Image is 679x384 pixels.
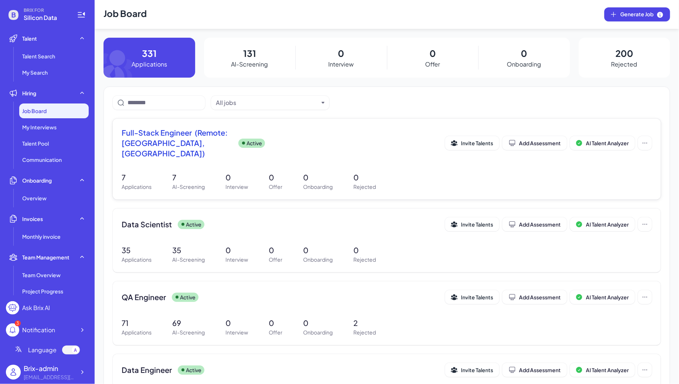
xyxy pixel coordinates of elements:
p: Onboarding [303,256,333,264]
p: Active [186,366,201,374]
button: All jobs [216,98,319,107]
p: Onboarding [303,183,333,191]
p: Active [186,221,201,228]
p: 0 [353,172,376,183]
p: Applications [132,60,167,69]
p: Offer [269,329,282,336]
div: Add Assessment [509,221,561,228]
button: Invite Talents [445,363,499,377]
p: Onboarding [507,60,541,69]
span: AI Talent Analyzer [586,367,629,373]
p: Active [180,293,196,301]
span: Invite Talents [461,294,493,300]
p: 0 [430,47,436,60]
button: Add Assessment [502,136,567,150]
p: Applications [122,183,152,191]
button: Invite Talents [445,217,499,231]
p: 7 [172,172,205,183]
p: AI-Screening [172,183,205,191]
p: 0 [303,317,333,329]
button: Add Assessment [502,363,567,377]
p: 0 [225,172,248,183]
span: Invite Talents [461,367,493,373]
span: Silicon Data [24,13,68,22]
p: AI-Screening [231,60,268,69]
div: Add Assessment [509,139,561,147]
p: 7 [122,172,152,183]
p: Applications [122,256,152,264]
p: Rejected [353,183,376,191]
button: AI Talent Analyzer [570,290,635,304]
span: AI Talent Analyzer [586,140,629,146]
p: 35 [122,245,152,256]
span: Monthly invoice [22,233,61,240]
span: QA Engineer [122,292,166,302]
span: Invite Talents [461,140,493,146]
span: Talent [22,35,37,42]
p: 0 [225,317,248,329]
p: Interview [225,256,248,264]
p: AI-Screening [172,329,205,336]
p: Applications [122,329,152,336]
button: AI Talent Analyzer [570,363,635,377]
p: 0 [303,245,333,256]
span: My Search [22,69,48,76]
span: Language [28,346,57,354]
p: Interview [328,60,354,69]
button: Generate Job [604,7,670,21]
span: Team Overview [22,271,61,279]
button: AI Talent Analyzer [570,217,635,231]
p: 0 [338,47,344,60]
div: Add Assessment [509,293,561,301]
button: Invite Talents [445,290,499,304]
button: AI Talent Analyzer [570,136,635,150]
p: 331 [142,47,157,60]
p: 0 [225,245,248,256]
div: flora@joinbrix.com [24,373,75,381]
p: Rejected [353,256,376,264]
p: 0 [269,245,282,256]
p: Interview [225,183,248,191]
span: Invoices [22,215,43,222]
span: AI Talent Analyzer [586,294,629,300]
span: AI Talent Analyzer [586,221,629,228]
p: 200 [615,47,633,60]
button: Add Assessment [502,217,567,231]
span: Talent Search [22,52,55,60]
span: Project Progress [22,288,63,295]
img: user_logo.png [6,365,21,380]
p: Onboarding [303,329,333,336]
span: Data Scientist [122,219,172,230]
span: Onboarding [22,177,52,184]
span: Generate Job [620,10,664,18]
span: Hiring [22,89,36,97]
span: Data Engineer [122,365,172,375]
p: 0 [521,47,527,60]
p: 0 [269,317,282,329]
span: Team Management [22,254,69,261]
span: Invite Talents [461,221,493,228]
div: 3 [15,320,21,326]
p: 0 [303,172,333,183]
span: Communication [22,156,62,163]
div: All jobs [216,98,236,107]
p: 131 [243,47,256,60]
div: Brix-admin [24,363,75,373]
p: 0 [353,245,376,256]
button: Add Assessment [502,290,567,304]
p: 0 [269,172,282,183]
span: BRIX FOR [24,7,68,13]
p: Offer [269,256,282,264]
span: Job Board [22,107,47,115]
div: Ask Brix AI [22,303,50,312]
div: Add Assessment [509,366,561,374]
p: 2 [353,317,376,329]
p: 35 [172,245,205,256]
span: Full-Stack Engineer (Remote: [GEOGRAPHIC_DATA], [GEOGRAPHIC_DATA]) [122,128,232,159]
p: Rejected [611,60,638,69]
p: 69 [172,317,205,329]
span: Overview [22,194,47,202]
button: Invite Talents [445,136,499,150]
p: Active [247,139,262,147]
p: Rejected [353,329,376,336]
